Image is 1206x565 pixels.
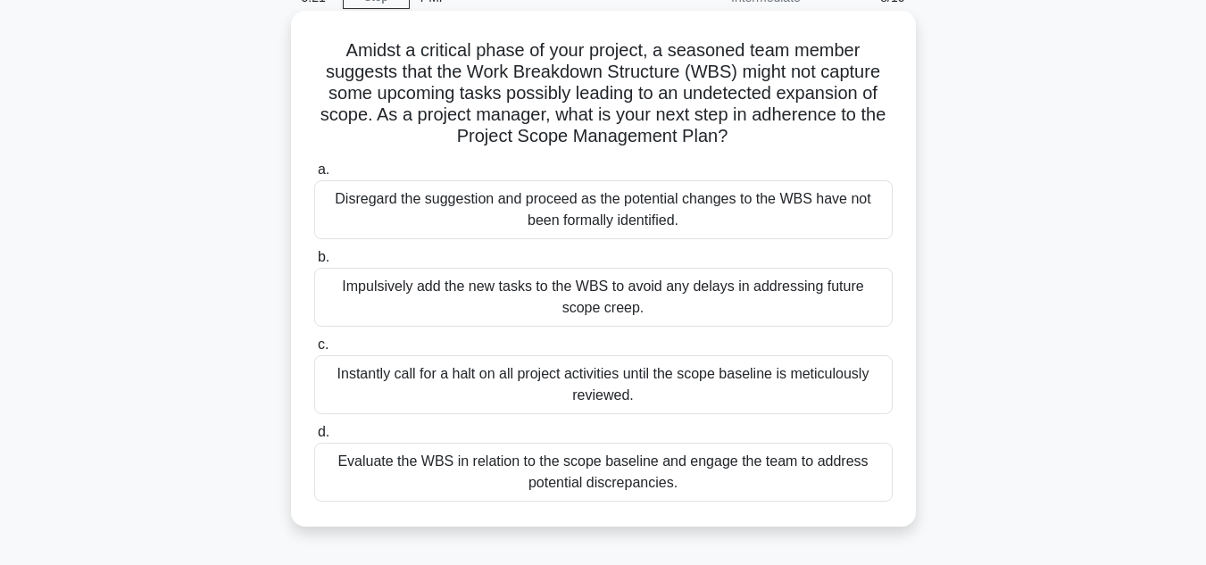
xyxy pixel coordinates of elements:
[318,162,329,177] span: a.
[314,180,893,239] div: Disregard the suggestion and proceed as the potential changes to the WBS have not been formally i...
[314,355,893,414] div: Instantly call for a halt on all project activities until the scope baseline is meticulously revi...
[314,443,893,502] div: Evaluate the WBS in relation to the scope baseline and engage the team to address potential discr...
[318,337,329,352] span: c.
[318,424,329,439] span: d.
[312,39,894,148] h5: Amidst a critical phase of your project, a seasoned team member suggests that the Work Breakdown ...
[314,268,893,327] div: Impulsively add the new tasks to the WBS to avoid any delays in addressing future scope creep.
[318,249,329,264] span: b.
